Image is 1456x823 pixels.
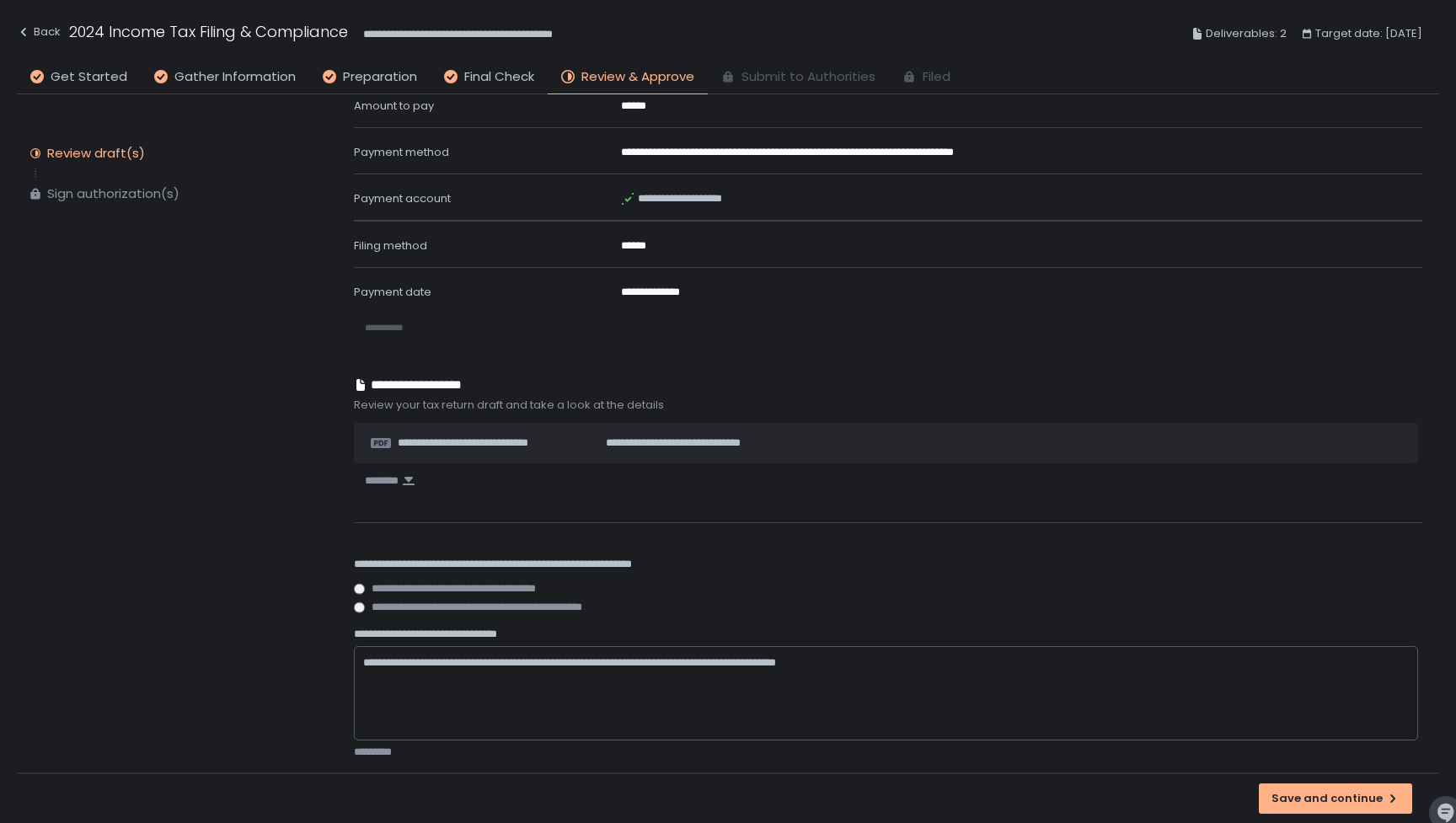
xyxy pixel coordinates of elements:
[1315,24,1422,44] span: Target date: [DATE]
[741,67,875,87] span: Submit to Authorities
[343,67,417,87] span: Preparation
[17,20,61,48] button: Back
[354,98,434,114] span: Amount to pay
[51,67,127,87] span: Get Started
[1206,24,1287,44] span: Deliverables: 2
[69,20,348,43] h1: 2024 Income Tax Filing & Compliance
[174,67,296,87] span: Gather Information
[47,185,179,202] div: Sign authorization(s)
[1259,783,1412,814] button: Save and continue
[17,22,61,42] div: Back
[354,144,449,160] span: Payment method
[354,238,427,254] span: Filing method
[923,67,950,87] span: Filed
[47,145,145,162] div: Review draft(s)
[354,398,1422,413] span: Review your tax return draft and take a look at the details
[354,190,451,206] span: Payment account
[464,67,534,87] span: Final Check
[581,67,694,87] span: Review & Approve
[354,284,431,300] span: Payment date
[1271,791,1400,806] div: Save and continue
